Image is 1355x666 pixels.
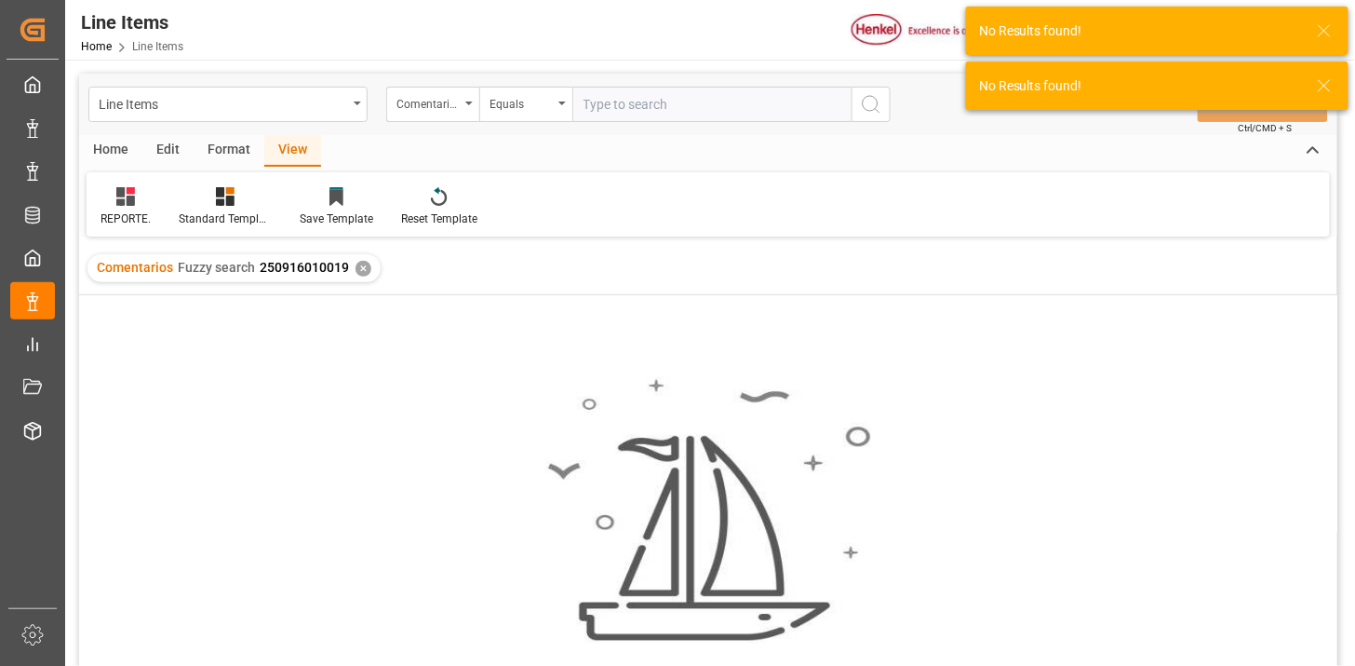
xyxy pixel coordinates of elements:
[490,91,553,113] div: Equals
[81,40,112,53] a: Home
[194,135,264,167] div: Format
[479,87,572,122] button: open menu
[178,260,255,275] span: Fuzzy search
[386,87,479,122] button: open menu
[264,135,321,167] div: View
[852,87,891,122] button: search button
[101,211,151,227] div: REPORTE.
[852,14,1008,47] img: Henkel%20logo.jpg_1689854090.jpg
[401,211,477,227] div: Reset Template
[88,87,368,122] button: open menu
[99,91,347,115] div: Line Items
[1239,121,1293,135] span: Ctrl/CMD + S
[81,8,183,36] div: Line Items
[979,76,1299,96] div: No Results found!
[260,260,349,275] span: 250916010019
[142,135,194,167] div: Edit
[572,87,852,122] input: Type to search
[300,211,373,227] div: Save Template
[79,135,142,167] div: Home
[396,91,460,113] div: Comentarios
[545,377,871,644] img: smooth_sailing.jpeg
[97,260,173,275] span: Comentarios
[356,261,371,277] div: ✕
[979,21,1299,41] div: No Results found!
[179,211,272,227] div: Standard Templates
